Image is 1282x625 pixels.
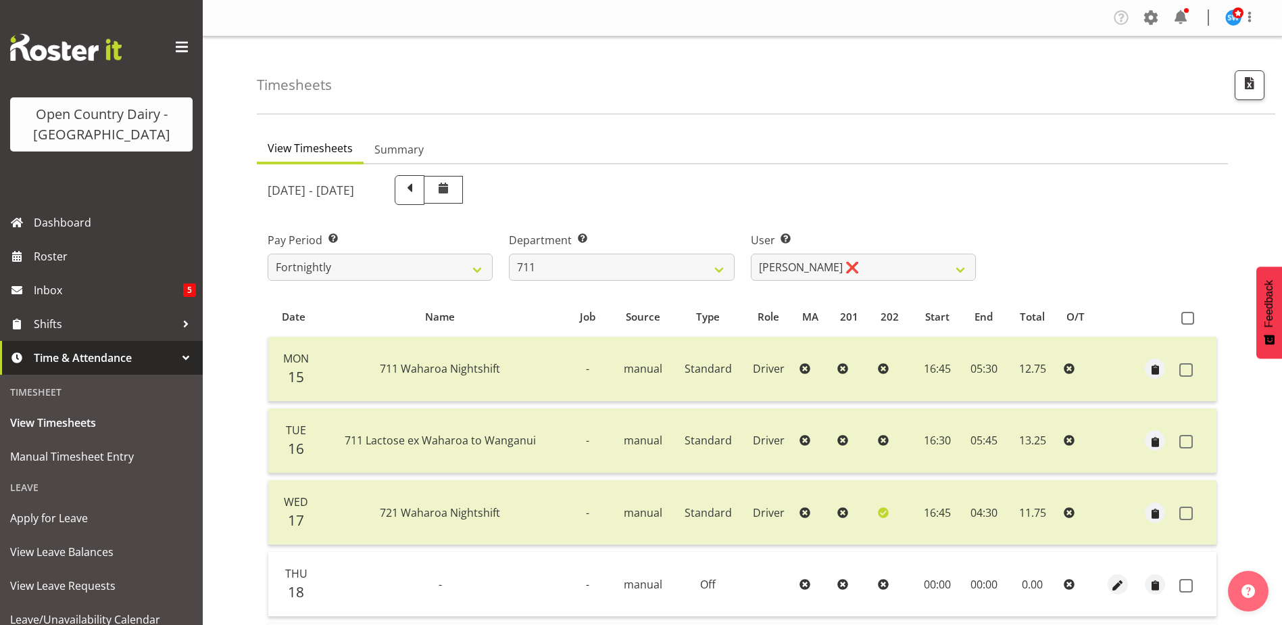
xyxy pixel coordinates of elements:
td: Standard [673,337,743,402]
label: User [751,232,976,248]
button: Feedback - Show survey [1256,267,1282,358]
td: 11.75 [1006,480,1058,545]
td: Standard [673,409,743,473]
span: - [586,433,589,448]
span: Source [626,309,660,325]
span: Summary [374,141,424,158]
a: View Leave Balances [3,535,199,569]
img: help-xxl-2.png [1241,584,1255,598]
span: View Leave Requests [10,576,193,596]
span: Total [1020,309,1045,325]
td: 12.75 [1006,337,1058,402]
span: - [586,577,589,592]
span: 201 [840,309,858,325]
span: MA [802,309,818,325]
span: 202 [881,309,899,325]
span: - [586,505,589,520]
span: 17 [288,511,304,530]
div: Leave [3,473,199,501]
h4: Timesheets [257,77,332,93]
span: Time & Attendance [34,348,176,368]
span: Shifts [34,314,176,334]
span: manual [624,361,662,376]
span: - [586,361,589,376]
a: Apply for Leave [3,501,199,535]
td: 05:45 [961,409,1006,473]
span: 18 [288,582,304,601]
td: 16:30 [913,409,961,473]
td: 00:00 [961,552,1006,617]
span: Driver [753,505,785,520]
span: 16 [288,439,304,458]
span: Start [925,309,950,325]
a: View Leave Requests [3,569,199,603]
td: 04:30 [961,480,1006,545]
span: Inbox [34,280,183,300]
span: Roster [34,246,196,267]
span: 711 Lactose ex Waharoa to Wanganui [345,433,536,448]
span: Manual Timesheet Entry [10,446,193,467]
span: manual [624,577,662,592]
span: 5 [183,283,196,297]
span: View Leave Balances [10,542,193,562]
span: Dashboard [34,212,196,233]
td: 00:00 [913,552,961,617]
span: Job [580,309,595,325]
span: View Timesheets [10,413,193,433]
button: Export CSV [1235,70,1264,100]
span: Wed [284,494,308,509]
span: manual [624,433,662,448]
a: Manual Timesheet Entry [3,440,199,473]
td: 13.25 [1006,409,1058,473]
span: Tue [286,423,306,438]
span: Type [696,309,720,325]
span: Apply for Leave [10,508,193,528]
span: Driver [753,361,785,376]
span: Date [282,309,305,325]
div: Open Country Dairy - [GEOGRAPHIC_DATA] [24,104,179,145]
span: Mon [283,351,309,366]
span: View Timesheets [268,140,353,156]
div: Timesheet [3,378,199,406]
td: 05:30 [961,337,1006,402]
span: Name [425,309,455,325]
span: Driver [753,433,785,448]
label: Department [509,232,734,248]
td: 0.00 [1006,552,1058,617]
span: 711 Waharoa Nightshift [380,361,500,376]
a: View Timesheets [3,406,199,440]
td: Standard [673,480,743,545]
span: manual [624,505,662,520]
span: Role [758,309,779,325]
span: End [975,309,993,325]
span: O/T [1066,309,1085,325]
h5: [DATE] - [DATE] [268,183,354,198]
td: 16:45 [913,337,961,402]
img: Rosterit website logo [10,34,122,61]
span: 721 Waharoa Nightshift [380,505,500,520]
span: Thu [285,566,307,581]
td: Off [673,552,743,617]
label: Pay Period [268,232,493,248]
span: Feedback [1263,280,1275,327]
td: 16:45 [913,480,961,545]
img: steve-webb7510.jpg [1225,9,1241,26]
span: 15 [288,367,304,386]
span: - [439,577,442,592]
